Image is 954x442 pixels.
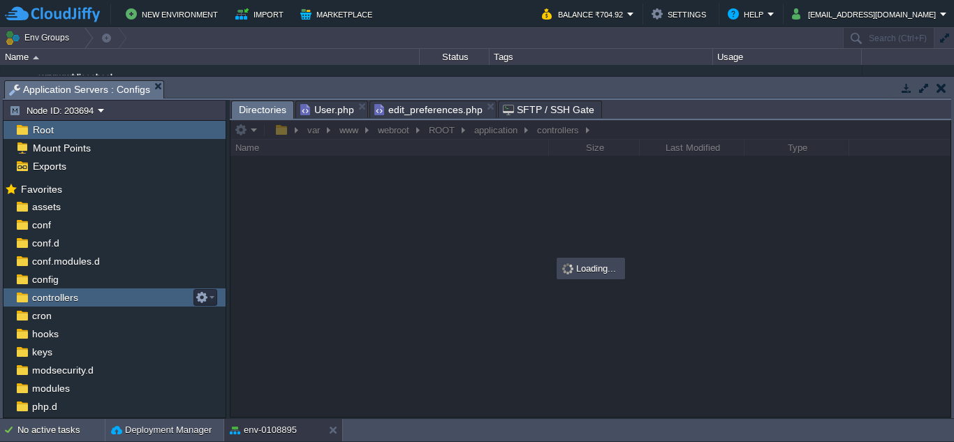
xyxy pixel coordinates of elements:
a: modules [29,382,72,395]
div: Tags [490,49,712,65]
img: AMDAwAAAACH5BAEAAAAALAAAAAABAAEAAAICRAEAOw== [33,56,39,59]
a: controllers [29,291,80,304]
img: CloudJiffy [5,6,100,23]
a: cron [29,309,54,322]
button: New Environment [126,6,222,22]
span: SFTP / SSH Gate [503,101,594,118]
div: No active tasks [17,419,105,441]
button: Env Groups [5,28,74,47]
a: hooks [29,327,61,340]
button: env-0108895 [230,423,297,437]
a: Favorites [18,184,64,195]
a: modsecurity.d [29,364,96,376]
a: assets [29,200,63,213]
span: Favorites [18,183,64,196]
a: conf.modules.d [29,255,102,267]
a: aurumpublicschool [37,71,112,84]
img: AMDAwAAAACH5BAEAAAAALAAAAAABAAEAAAICRAEAOw== [13,65,32,103]
button: [EMAIL_ADDRESS][DOMAIN_NAME] [792,6,940,22]
button: Deployment Manager [111,423,212,437]
img: AMDAwAAAACH5BAEAAAAALAAAAAABAAEAAAICRAEAOw== [1,65,12,103]
div: Status [420,49,489,65]
div: Name [1,49,419,65]
button: Import [235,6,288,22]
div: 12% [784,65,830,103]
span: Application Servers : Configs [9,81,150,98]
div: 3 / 10 [735,65,758,103]
a: Mount Points [30,142,93,154]
span: edit_preferences.php [374,101,483,118]
iframe: chat widget [895,386,940,428]
div: Loading... [558,259,624,278]
li: /var/www/webroot/ROOT/application/controllers/User.php [295,101,368,118]
button: Balance ₹704.92 [542,6,627,22]
button: Help [728,6,768,22]
span: User.php [300,101,354,118]
button: Node ID: 203694 [9,104,98,117]
button: Settings [652,6,710,22]
div: Running [420,65,490,103]
a: Root [30,124,56,136]
li: /var/www/webroot/ROOT/application/views/user/edit_preferences.php [369,101,497,118]
a: conf [29,219,53,231]
a: php.d [29,400,59,413]
div: Usage [714,49,861,65]
a: keys [29,346,54,358]
a: Exports [30,160,68,172]
button: Marketplace [300,6,376,22]
span: Directories [239,101,286,119]
a: conf.d [29,237,61,249]
a: config [29,273,61,286]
